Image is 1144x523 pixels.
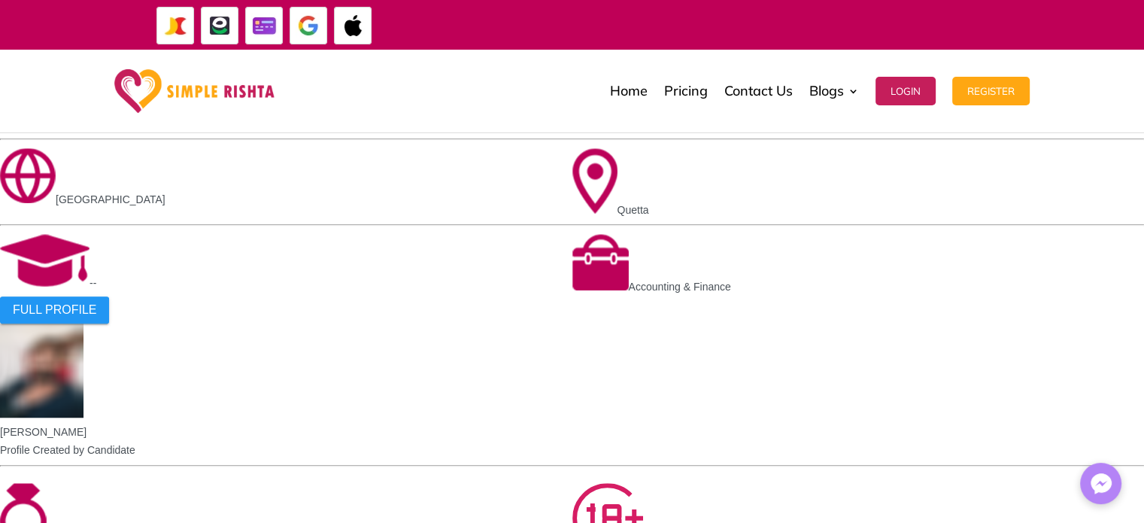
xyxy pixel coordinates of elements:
[618,204,649,216] span: Quetta
[629,281,731,293] span: Accounting & Finance
[952,77,1030,105] button: Register
[875,77,936,105] button: Login
[1086,469,1116,499] img: Messenger
[724,53,793,129] a: Contact Us
[610,53,648,129] a: Home
[875,53,936,129] a: Login
[952,53,1030,129] a: Register
[90,277,96,289] span: --
[664,53,708,129] a: Pricing
[13,303,96,317] span: FULL PROFILE
[809,53,859,129] a: Blogs
[56,193,165,205] span: [GEOGRAPHIC_DATA]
